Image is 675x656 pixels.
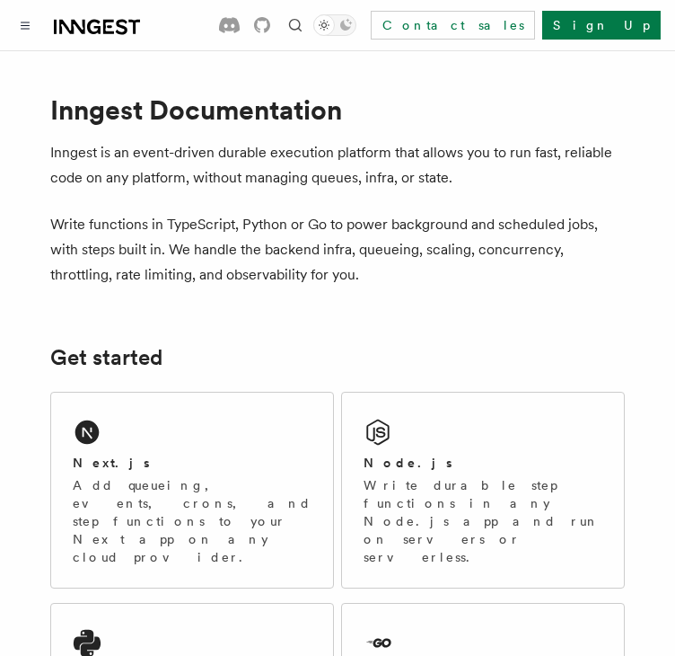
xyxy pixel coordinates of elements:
[50,392,334,589] a: Next.jsAdd queueing, events, crons, and step functions to your Next app on any cloud provider.
[364,476,602,566] p: Write durable step functions in any Node.js app and run on servers or serverless.
[50,345,162,370] a: Get started
[364,454,452,472] h2: Node.js
[285,14,306,36] button: Find something...
[371,11,535,40] a: Contact sales
[50,93,625,126] h1: Inngest Documentation
[14,14,36,36] button: Toggle navigation
[341,392,625,589] a: Node.jsWrite durable step functions in any Node.js app and run on servers or serverless.
[50,140,625,191] p: Inngest is an event-driven durable execution platform that allows you to run fast, reliable code ...
[50,212,625,288] p: Write functions in TypeScript, Python or Go to power background and scheduled jobs, with steps bu...
[73,454,150,472] h2: Next.js
[542,11,661,40] a: Sign Up
[313,14,356,36] button: Toggle dark mode
[73,476,311,566] p: Add queueing, events, crons, and step functions to your Next app on any cloud provider.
